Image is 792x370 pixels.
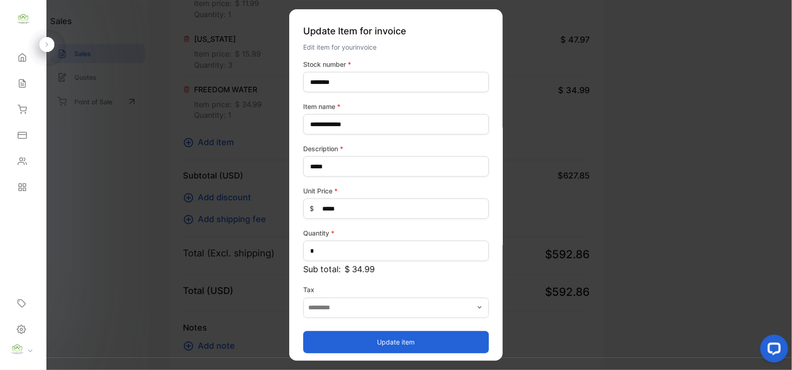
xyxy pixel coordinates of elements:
label: Quantity [303,228,489,238]
button: Update item [303,331,489,353]
p: Update Item for invoice [303,20,489,42]
span: $ [310,204,314,213]
label: Stock number [303,59,489,69]
label: Unit Price [303,186,489,196]
img: logo [16,12,30,26]
p: Sub total: [303,263,489,275]
span: $ 34.99 [344,263,375,275]
label: Tax [303,285,489,294]
iframe: LiveChat chat widget [753,331,792,370]
img: profile [10,343,24,357]
label: Description [303,144,489,153]
label: Item name [303,102,489,111]
span: Edit item for your invoice [303,43,377,51]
